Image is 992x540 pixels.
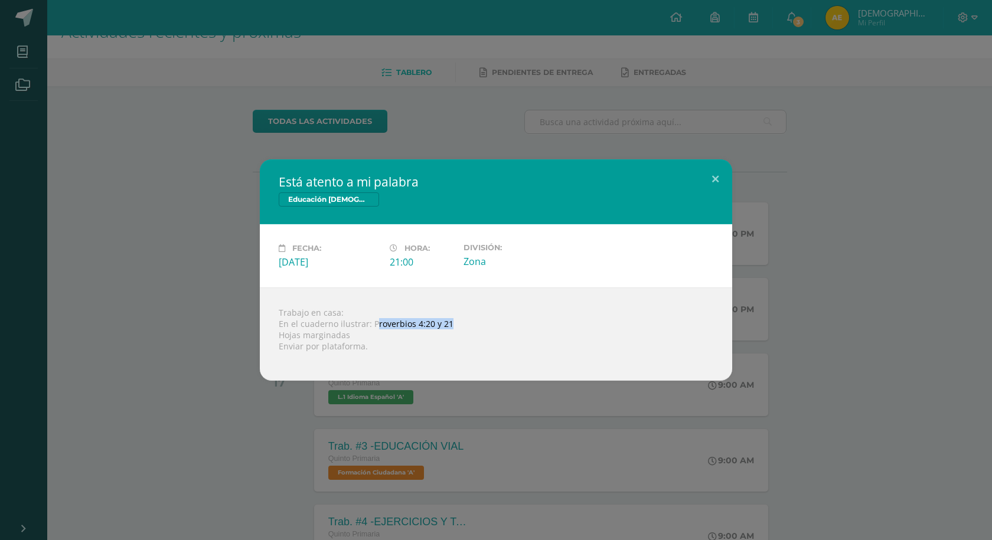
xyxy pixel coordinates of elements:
h2: Está atento a mi palabra [279,174,713,190]
span: Hora: [404,244,430,253]
span: Fecha: [292,244,321,253]
div: Zona [464,255,565,268]
div: Trabajo en casa: En el cuaderno ilustrar: Proverbios 4:20 y 21 Hojas marginadas Enviar por plataf... [260,287,732,381]
label: División: [464,243,565,252]
div: 21:00 [390,256,454,269]
button: Close (Esc) [699,159,732,199]
div: [DATE] [279,256,380,269]
span: Educación [DEMOGRAPHIC_DATA] [279,192,379,207]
